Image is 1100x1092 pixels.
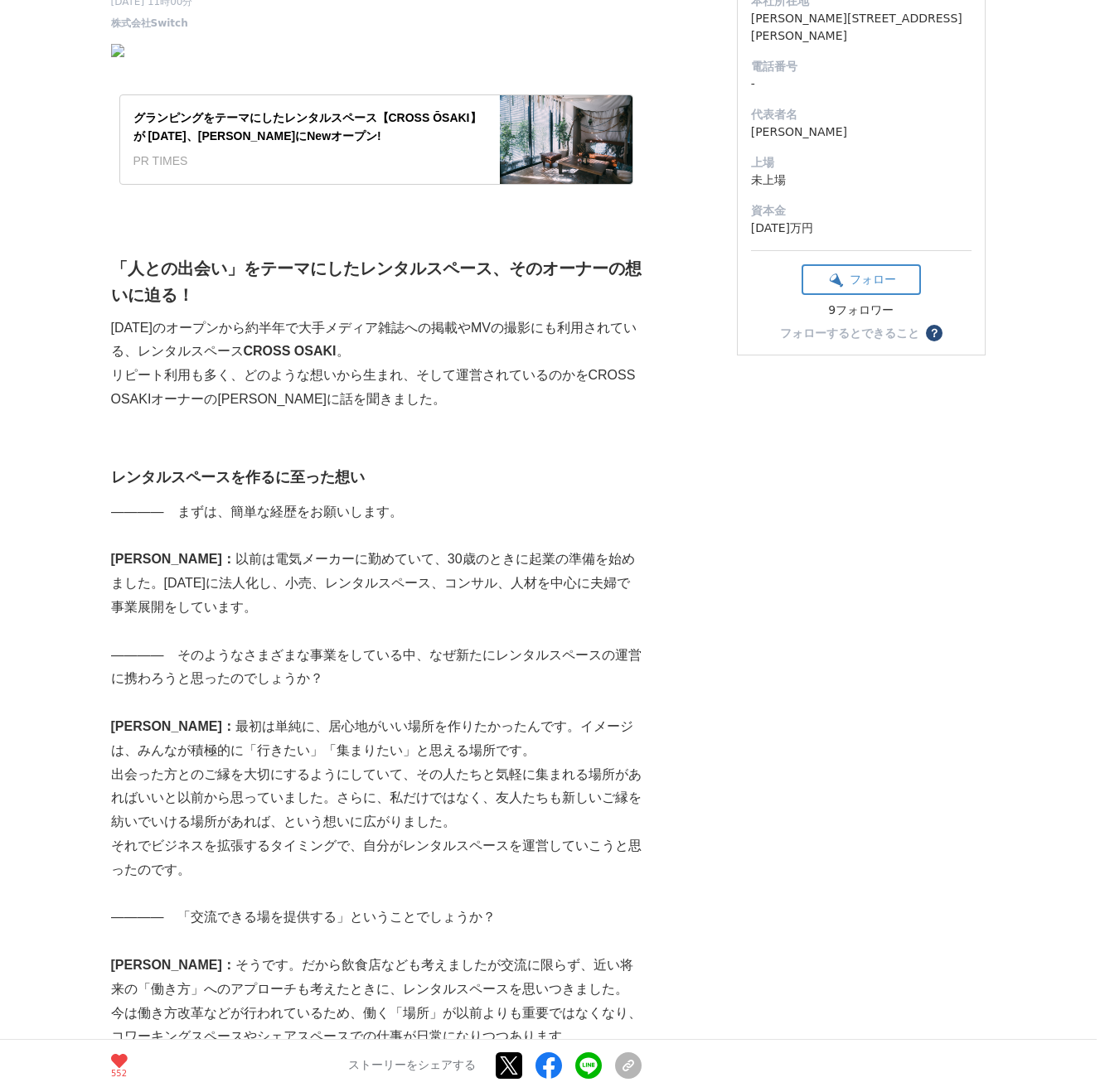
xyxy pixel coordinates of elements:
p: 今は働き方改革などが行われているため、働く「場所」が以前よりも重要ではなくなり、コワーキングスペースやシェアスペースでの仕事が日常になりつつあります。 [111,1002,642,1050]
p: ストーリーをシェアする [348,1059,476,1074]
dt: 上場 [751,154,972,172]
p: 出会った方とのご縁を大切にするようにしていて、その人たちと気軽に集まれる場所があればいいと以前から思っていました。さらに、私だけではなく、友人たちも新しいご縁を紡いでいける場所があれば、という想... [111,763,642,834]
dt: 代表者名 [751,106,972,123]
h2: 「人との出会い」をテーマにしたレンタルスペース、そのオーナーの想いに迫る！ [111,255,642,308]
dd: [DATE]万円 [751,220,972,237]
div: PR TIMES [133,152,487,170]
strong: CROSS OSAKI [244,344,337,358]
strong: [PERSON_NAME]： [111,958,235,972]
a: 株式会社Switch [111,16,188,31]
img: spfKPCiWPj7LiQIQXhiGG1SeQJX3yFwwwurdlOGR-mJxISfLv8NJMWA8PLcjQQqVvaecwE_F_FS1u3iy6nW3d3fu8IjJQipUS... [111,44,642,57]
p: 最初は単純に、居心地がいい場所を作りたかったんです。イメージは、みんなが積極的に「行きたい」「集まりたい」と思える場所です。 [111,715,642,763]
div: グランピングをテーマにしたレンタルスペース【CROSS ŌSAKI】が [DATE]、[PERSON_NAME]にNewオープン! [133,109,487,146]
p: 552 [111,1070,128,1078]
button: ？ [926,325,943,341]
p: リピート利用も多く、どのような想いから生まれ、そして運営されているのかをCROSS OSAKIオーナーの[PERSON_NAME]に話を聞きました。 [111,364,642,412]
strong: [PERSON_NAME]： [111,552,235,566]
p: ―――― そのようなさまざまな事業をしている中、なぜ新たにレンタルスペースの運営に携わろうと思ったのでしょうか？ [111,644,642,692]
dd: - [751,75,972,93]
a: グランピングをテーマにしたレンタルスペース【CROSS ŌSAKI】が [DATE]、[PERSON_NAME]にNewオープン!PR TIMES [119,94,633,185]
dt: 資本金 [751,202,972,220]
p: ―――― 「交流できる場を提供する」ということでしょうか？ [111,906,642,930]
div: 9フォロワー [802,303,921,318]
dt: 電話番号 [751,58,972,75]
p: 以前は電気メーカーに勤めていて、30歳のときに起業の準備を始めました。[DATE]に法人化し、小売、レンタルスペース、コンサル、人材を中心に夫婦で事業展開をしています。 [111,548,642,619]
p: そうです。だから飲食店なども考えましたが交流に限らず、近い将来の「働き方」へのアプローチも考えたときに、レンタルスペースを思いつきました。 [111,954,642,1002]
strong: [PERSON_NAME]： [111,719,235,733]
dd: [PERSON_NAME] [751,123,972,141]
h3: レンタルスペースを作るに至った想い [111,466,642,490]
dd: 未上場 [751,172,972,189]
div: フォローするとできること [780,327,919,339]
span: ？ [928,327,940,339]
dd: [PERSON_NAME][STREET_ADDRESS][PERSON_NAME] [751,10,972,45]
p: [DATE]のオープンから約半年で大手メディア雑誌への掲載やMVの撮影にも利用されている、レンタルスペース 。 [111,316,642,365]
button: フォロー [802,264,921,295]
p: ―――― まずは、簡単な経歴をお願いします。 [111,500,642,524]
p: それでビジネスを拡張するタイミングで、自分がレンタルスペースを運営していこうと思ったのです。 [111,834,642,882]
